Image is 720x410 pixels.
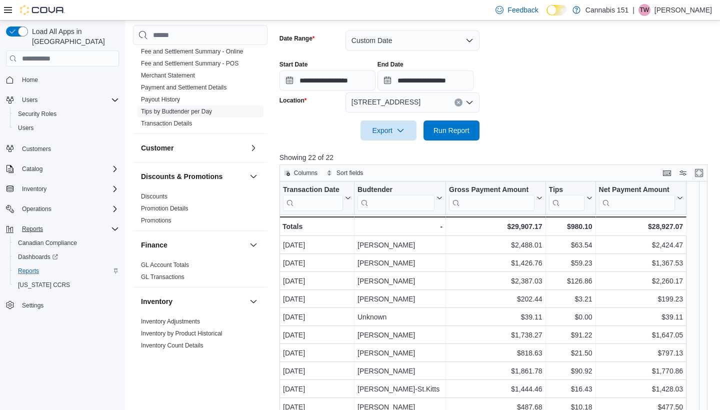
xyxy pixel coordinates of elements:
button: Gross Payment Amount [449,185,542,211]
span: Sort fields [336,169,363,177]
a: Promotion Details [141,205,188,212]
button: Custom Date [345,30,479,50]
span: Settings [18,299,119,311]
button: Inventory [18,183,50,195]
div: $59.23 [548,257,592,269]
button: Security Roles [10,107,123,121]
button: Reports [2,222,123,236]
span: Reports [22,225,43,233]
div: $797.13 [598,347,683,359]
a: Inventory by Product Historical [141,330,222,337]
span: Home [22,76,38,84]
div: [DATE] [283,311,351,323]
span: Dashboards [14,251,119,263]
a: GL Transactions [141,273,184,280]
div: [DATE] [283,383,351,395]
div: [PERSON_NAME] [357,365,442,377]
a: Merchant Statement [141,72,195,79]
div: $1,444.46 [449,383,542,395]
div: $199.23 [598,293,683,305]
div: Cova Pay [GEOGRAPHIC_DATA] [133,45,267,133]
span: [STREET_ADDRESS] [351,96,420,108]
button: Operations [18,203,55,215]
span: TW [640,4,649,16]
div: $3.21 [548,293,592,305]
span: Security Roles [14,108,119,120]
p: Cannabis 151 [585,4,628,16]
label: Location [279,96,307,104]
button: Reports [18,223,47,235]
div: $1,861.78 [449,365,542,377]
a: Payout History [141,96,180,103]
button: Keyboard shortcuts [661,167,673,179]
div: $126.86 [548,275,592,287]
div: Budtender [357,185,434,211]
div: [PERSON_NAME]-St.Kitts [357,383,442,395]
div: $28,927.07 [598,220,683,232]
div: [DATE] [283,293,351,305]
div: Discounts & Promotions [133,190,267,230]
span: Reports [18,223,119,235]
div: $91.22 [548,329,592,341]
h3: Customer [141,143,173,153]
span: Reports [14,265,119,277]
button: Display options [677,167,689,179]
a: Dashboards [10,250,123,264]
div: [PERSON_NAME] [357,257,442,269]
button: Customer [141,143,245,153]
button: Inventory [141,296,245,306]
div: $29,907.17 [449,220,542,232]
div: $1,367.53 [598,257,683,269]
span: Users [18,94,119,106]
div: $2,260.17 [598,275,683,287]
button: Settings [2,298,123,312]
a: Fee and Settlement Summary - Online [141,48,243,55]
button: Enter fullscreen [693,167,705,179]
div: Tips [548,185,584,195]
span: Dashboards [18,253,58,261]
div: [DATE] [283,239,351,251]
button: Discounts & Promotions [141,171,245,181]
button: Export [360,120,416,140]
div: $0.00 [548,311,592,323]
div: Gross Payment Amount [449,185,534,211]
a: Customers [18,143,55,155]
span: Inventory [18,183,119,195]
button: Catalog [2,162,123,176]
img: Cova [20,5,65,15]
span: Settings [22,301,43,309]
button: Sort fields [322,167,367,179]
a: Dashboards [14,251,62,263]
button: Users [2,93,123,107]
span: Operations [18,203,119,215]
span: [US_STATE] CCRS [18,281,70,289]
div: $818.63 [449,347,542,359]
button: Customer [247,142,259,154]
span: Canadian Compliance [18,239,77,247]
a: Inventory Count Details [141,342,203,349]
a: [US_STATE] CCRS [14,279,74,291]
div: $1,426.76 [449,257,542,269]
p: Showing 22 of 22 [279,152,712,162]
a: Inventory Adjustments [141,318,200,325]
div: Net Payment Amount [598,185,675,211]
div: $1,647.05 [598,329,683,341]
button: Reports [10,264,123,278]
div: $63.54 [548,239,592,251]
span: Customers [22,145,51,153]
a: Users [14,122,37,134]
span: Users [22,96,37,104]
div: $980.10 [548,220,592,232]
span: Operations [22,205,51,213]
button: Discounts & Promotions [247,170,259,182]
div: [PERSON_NAME] [357,275,442,287]
a: Security Roles [14,108,60,120]
button: Users [10,121,123,135]
p: [PERSON_NAME] [654,4,712,16]
span: Canadian Compliance [14,237,119,249]
button: Canadian Compliance [10,236,123,250]
label: End Date [377,60,403,68]
button: Budtender [357,185,442,211]
div: Tips [548,185,584,211]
